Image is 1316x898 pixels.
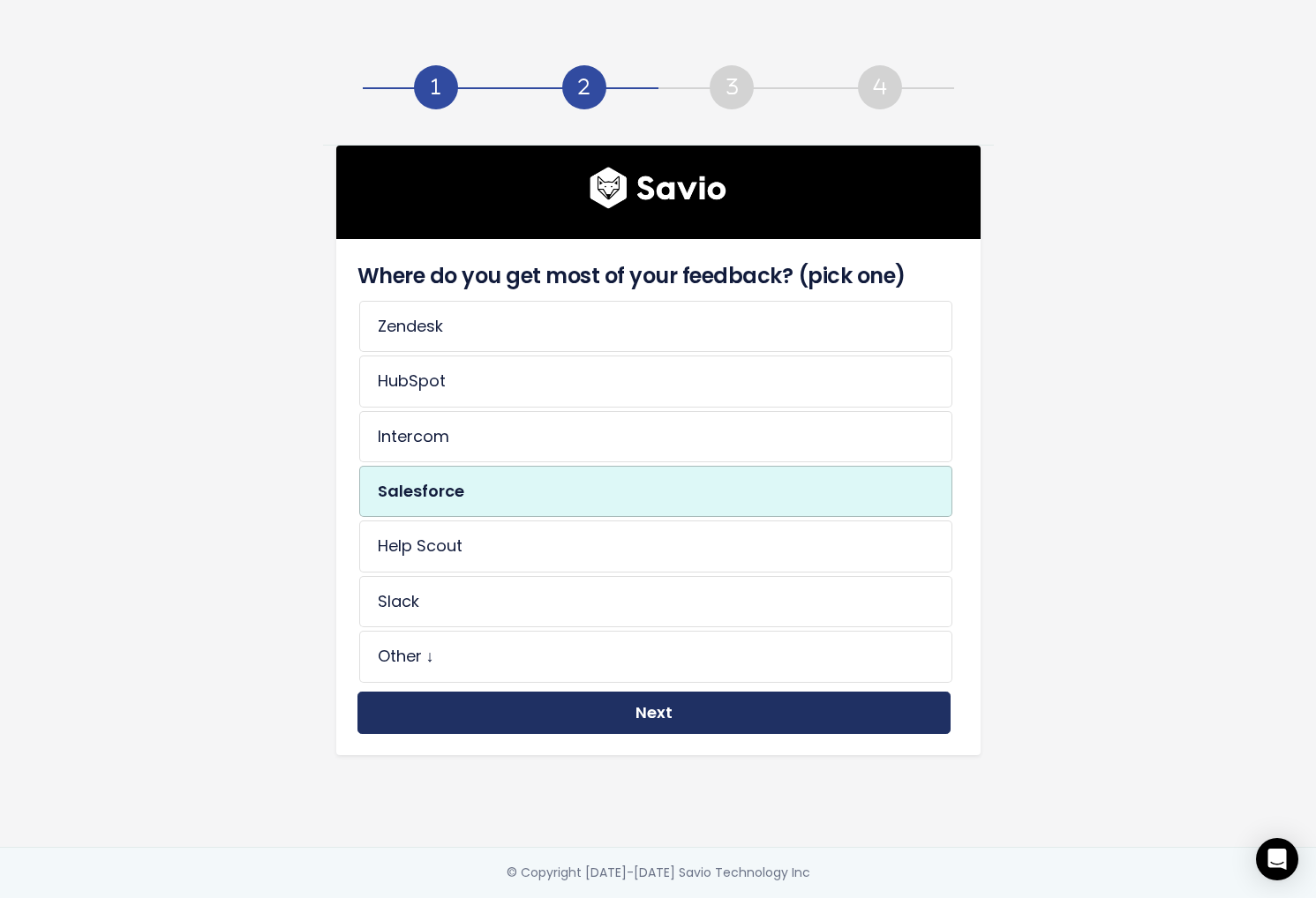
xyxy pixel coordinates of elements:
li: Intercom [359,411,952,462]
button: Next [357,692,951,735]
li: Help Scout [359,520,952,572]
li: Salesforce [359,466,952,517]
li: Slack [359,576,952,627]
div: © Copyright [DATE]-[DATE] Savio Technology Inc [507,862,810,884]
li: Zendesk [359,301,952,352]
li: Other ↓ [359,631,952,682]
img: logo600x187.a314fd40982d.png [590,167,726,209]
li: HubSpot [359,355,952,407]
h4: Where do you get most of your feedback? (pick one) [357,260,951,292]
div: Open Intercom Messenger [1256,838,1298,880]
